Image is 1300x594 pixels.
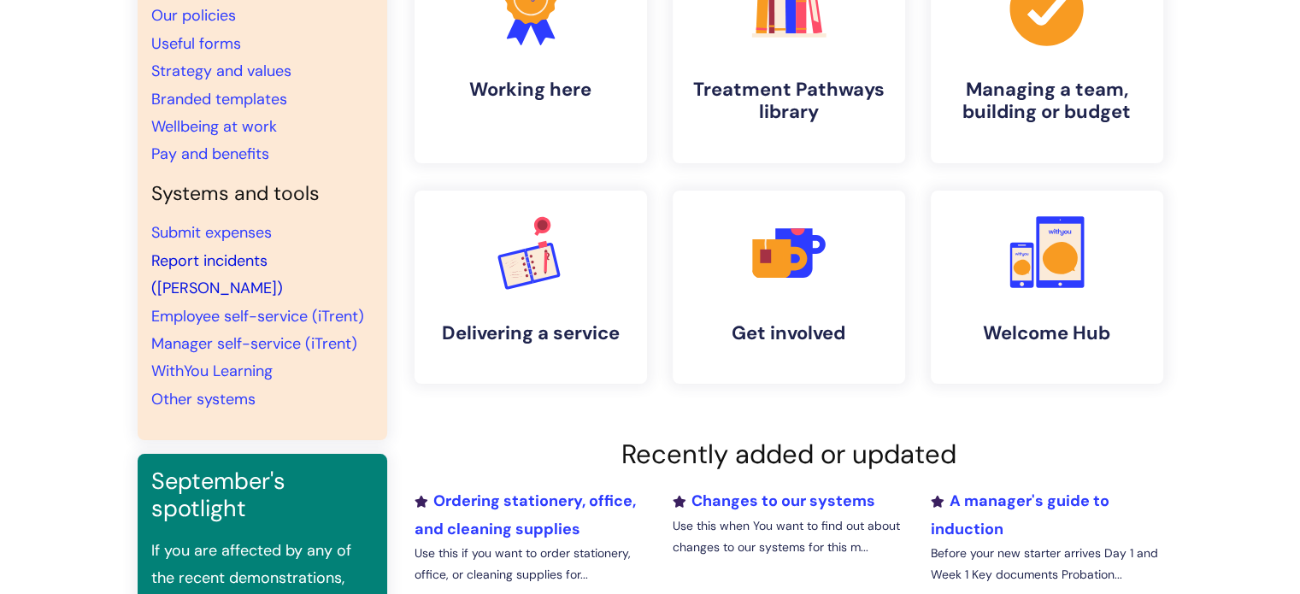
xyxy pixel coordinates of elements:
[428,79,633,101] h4: Working here
[151,250,283,298] a: Report incidents ([PERSON_NAME])
[151,361,273,381] a: WithYou Learning
[415,543,647,585] p: Use this if you want to order stationery, office, or cleaning supplies for...
[686,322,891,344] h4: Get involved
[151,389,256,409] a: Other systems
[944,79,1150,124] h4: Managing a team, building or budget
[151,116,277,137] a: Wellbeing at work
[151,222,272,243] a: Submit expenses
[673,191,905,384] a: Get involved
[931,191,1163,384] a: Welcome Hub
[415,491,636,538] a: Ordering stationery, office, and cleaning supplies
[672,515,904,558] p: Use this when You want to find out about changes to our systems for this m...
[151,468,374,523] h3: September's spotlight
[151,333,357,354] a: Manager self-service (iTrent)
[151,61,291,81] a: Strategy and values
[415,438,1163,470] h2: Recently added or updated
[930,543,1162,585] p: Before your new starter arrives Day 1 and Week 1 Key documents Probation...
[151,5,236,26] a: Our policies
[151,144,269,164] a: Pay and benefits
[151,306,364,326] a: Employee self-service (iTrent)
[151,89,287,109] a: Branded templates
[930,491,1109,538] a: A manager's guide to induction
[151,182,374,206] h4: Systems and tools
[944,322,1150,344] h4: Welcome Hub
[686,79,891,124] h4: Treatment Pathways library
[672,491,874,511] a: Changes to our systems
[428,322,633,344] h4: Delivering a service
[151,33,241,54] a: Useful forms
[415,191,647,384] a: Delivering a service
